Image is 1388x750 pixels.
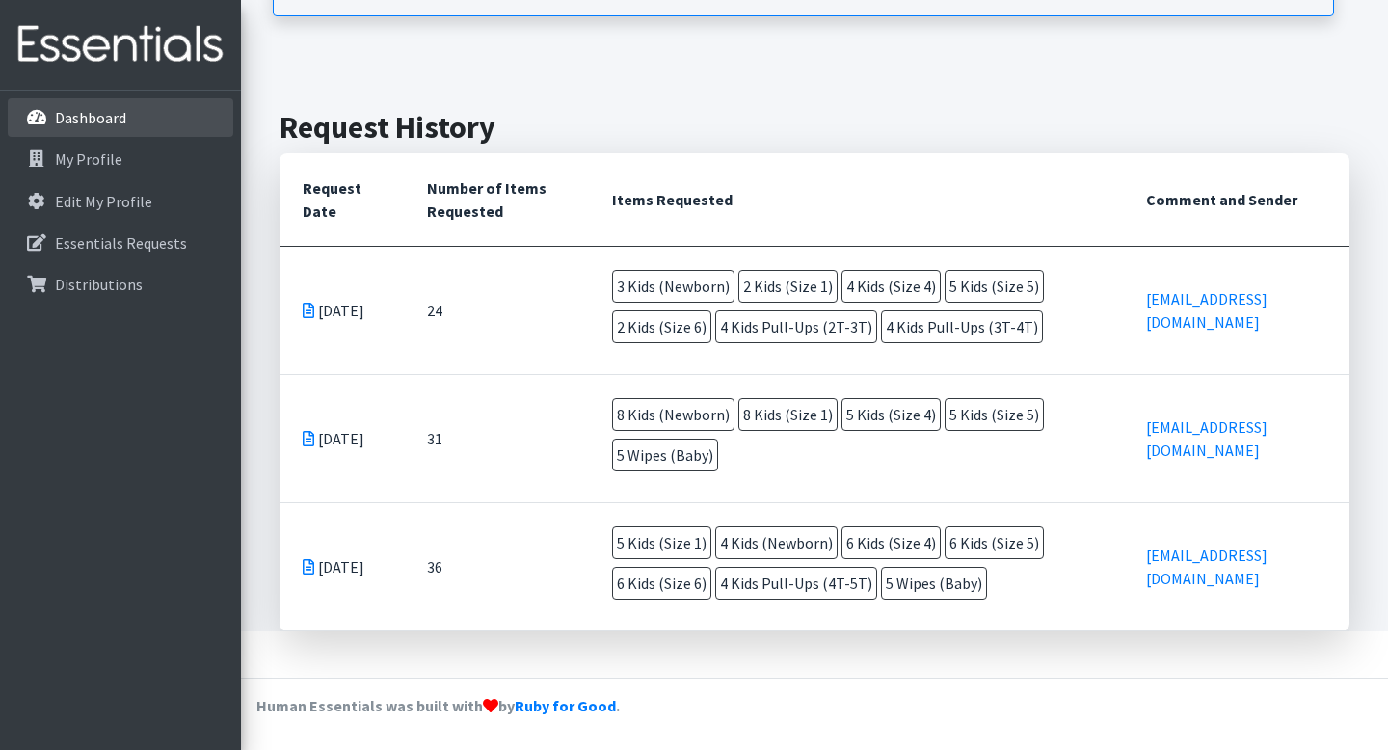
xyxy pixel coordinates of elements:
a: Distributions [8,265,233,304]
a: My Profile [8,140,233,178]
span: 2 Kids (Size 1) [738,270,838,303]
span: 4 Kids (Newborn) [715,526,838,559]
td: 24 [404,247,589,375]
img: HumanEssentials [8,13,233,77]
span: 4 Kids (Size 4) [841,270,941,303]
span: 5 Wipes (Baby) [881,567,987,600]
span: 4 Kids Pull-Ups (3T-4T) [881,310,1043,343]
td: [DATE] [280,375,404,503]
th: Number of Items Requested [404,153,589,247]
td: 36 [404,503,589,631]
a: Edit My Profile [8,182,233,221]
a: [EMAIL_ADDRESS][DOMAIN_NAME] [1146,289,1268,332]
p: Essentials Requests [55,233,187,253]
span: 6 Kids (Size 5) [945,526,1044,559]
span: 5 Wipes (Baby) [612,439,718,471]
span: 3 Kids (Newborn) [612,270,734,303]
span: 2 Kids (Size 6) [612,310,711,343]
a: Dashboard [8,98,233,137]
a: [EMAIL_ADDRESS][DOMAIN_NAME] [1146,546,1268,588]
th: Items Requested [589,153,1124,247]
span: 5 Kids (Size 4) [841,398,941,431]
p: My Profile [55,149,122,169]
a: Ruby for Good [515,696,616,715]
span: 4 Kids Pull-Ups (2T-3T) [715,310,877,343]
th: Comment and Sender [1123,153,1349,247]
td: [DATE] [280,247,404,375]
th: Request Date [280,153,404,247]
span: 5 Kids (Size 5) [945,270,1044,303]
p: Dashboard [55,108,126,127]
td: 31 [404,375,589,503]
span: 4 Kids Pull-Ups (4T-5T) [715,567,877,600]
span: 6 Kids (Size 4) [841,526,941,559]
span: 5 Kids (Size 5) [945,398,1044,431]
span: 8 Kids (Newborn) [612,398,734,431]
h2: Request History [280,109,1349,146]
strong: Human Essentials was built with by . [256,696,620,715]
td: [DATE] [280,503,404,631]
a: Essentials Requests [8,224,233,262]
p: Edit My Profile [55,192,152,211]
a: [EMAIL_ADDRESS][DOMAIN_NAME] [1146,417,1268,460]
span: 8 Kids (Size 1) [738,398,838,431]
p: Distributions [55,275,143,294]
span: 6 Kids (Size 6) [612,567,711,600]
span: 5 Kids (Size 1) [612,526,711,559]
